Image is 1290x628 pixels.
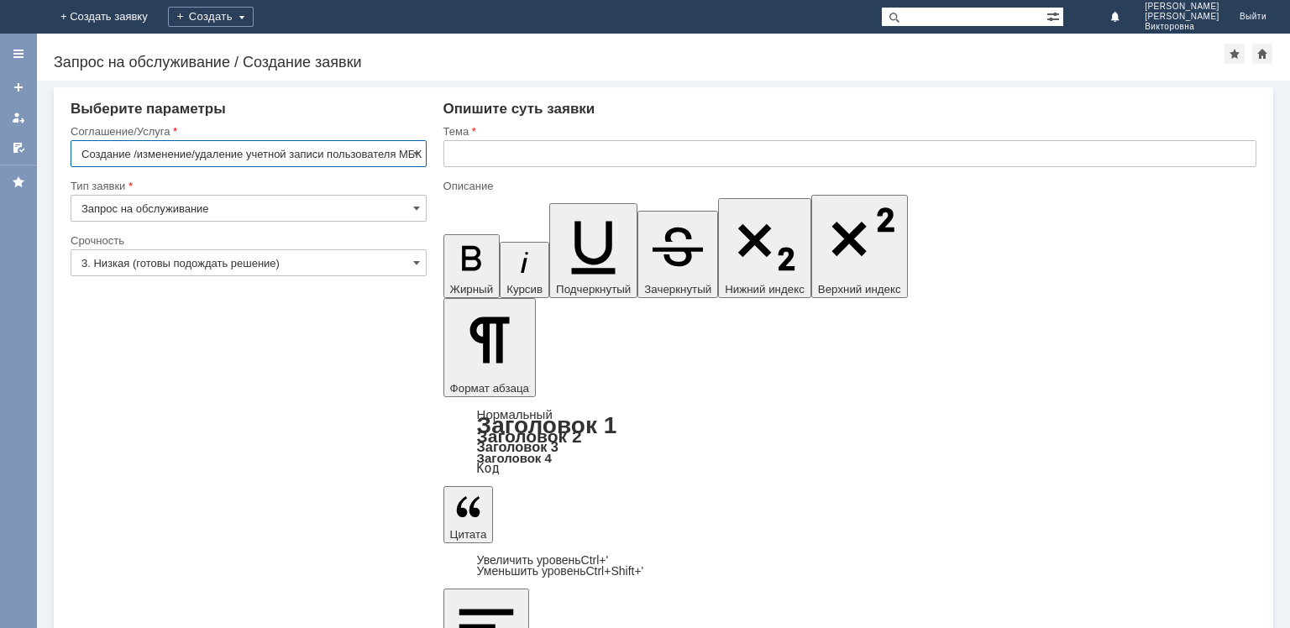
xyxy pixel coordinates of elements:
[450,528,487,541] span: Цитата
[443,101,595,117] span: Опишите суть заявки
[1224,44,1245,64] div: Добавить в избранное
[585,564,643,578] span: Ctrl+Shift+'
[549,203,637,298] button: Подчеркнутый
[5,104,32,131] a: Мои заявки
[718,198,811,298] button: Нижний индекс
[725,283,805,296] span: Нижний индекс
[443,298,536,397] button: Формат абзаца
[477,564,644,578] a: Decrease
[443,126,1253,137] div: Тема
[443,181,1253,191] div: Описание
[71,126,423,137] div: Соглашение/Услуга
[443,234,501,298] button: Жирный
[477,553,609,567] a: Increase
[54,54,1224,71] div: Запрос на обслуживание / Создание заявки
[443,409,1256,474] div: Формат абзаца
[5,134,32,161] a: Мои согласования
[637,211,718,298] button: Зачеркнутый
[477,461,500,476] a: Код
[477,451,552,465] a: Заголовок 4
[168,7,254,27] div: Создать
[477,407,553,421] a: Нормальный
[581,553,609,567] span: Ctrl+'
[818,283,901,296] span: Верхний индекс
[71,101,226,117] span: Выберите параметры
[450,382,529,395] span: Формат абзаца
[500,242,549,298] button: Курсив
[644,283,711,296] span: Зачеркнутый
[477,427,582,446] a: Заголовок 2
[5,74,32,101] a: Создать заявку
[450,283,494,296] span: Жирный
[1145,2,1219,12] span: [PERSON_NAME]
[477,412,617,438] a: Заголовок 1
[1145,22,1219,32] span: Викторовна
[811,195,908,298] button: Верхний индекс
[443,555,1256,577] div: Цитата
[1145,12,1219,22] span: [PERSON_NAME]
[506,283,543,296] span: Курсив
[443,486,494,543] button: Цитата
[556,283,631,296] span: Подчеркнутый
[71,181,423,191] div: Тип заявки
[1046,8,1063,24] span: Расширенный поиск
[71,235,423,246] div: Срочность
[477,439,558,454] a: Заголовок 3
[1252,44,1272,64] div: Сделать домашней страницей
